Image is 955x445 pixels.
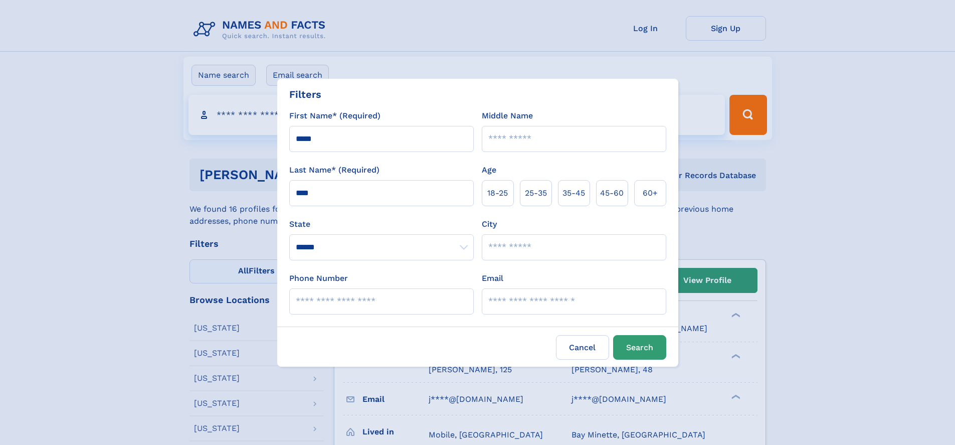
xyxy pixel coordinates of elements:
[600,187,624,199] span: 45‑60
[482,218,497,230] label: City
[289,218,474,230] label: State
[482,110,533,122] label: Middle Name
[613,335,666,360] button: Search
[289,87,321,102] div: Filters
[289,164,379,176] label: Last Name* (Required)
[556,335,609,360] label: Cancel
[562,187,585,199] span: 35‑45
[482,272,503,284] label: Email
[525,187,547,199] span: 25‑35
[289,110,380,122] label: First Name* (Required)
[643,187,658,199] span: 60+
[482,164,496,176] label: Age
[487,187,508,199] span: 18‑25
[289,272,348,284] label: Phone Number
